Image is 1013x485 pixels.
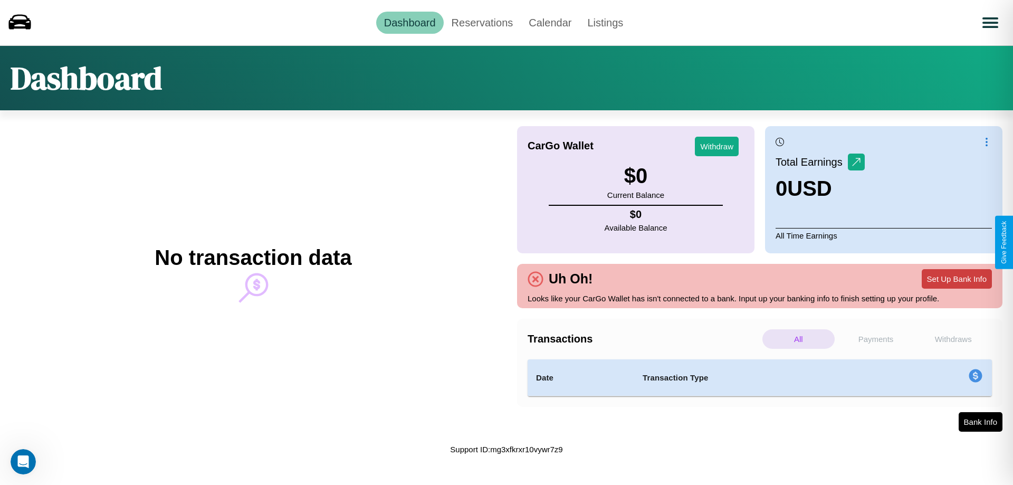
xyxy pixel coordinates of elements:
[917,329,989,349] p: Withdraws
[528,291,992,306] p: Looks like your CarGo Wallet has isn't connected to a bank. Input up your banking info to finish ...
[605,221,667,235] p: Available Balance
[922,269,992,289] button: Set Up Bank Info
[762,329,835,349] p: All
[976,8,1005,37] button: Open menu
[155,246,351,270] h2: No transaction data
[376,12,444,34] a: Dashboard
[959,412,1002,432] button: Bank Info
[528,359,992,396] table: simple table
[605,208,667,221] h4: $ 0
[695,137,739,156] button: Withdraw
[776,153,848,172] p: Total Earnings
[840,329,912,349] p: Payments
[607,164,664,188] h3: $ 0
[543,271,598,287] h4: Uh Oh!
[444,12,521,34] a: Reservations
[528,140,594,152] h4: CarGo Wallet
[607,188,664,202] p: Current Balance
[579,12,631,34] a: Listings
[11,449,36,474] iframe: Intercom live chat
[776,228,992,243] p: All Time Earnings
[1000,221,1008,264] div: Give Feedback
[643,372,882,384] h4: Transaction Type
[11,56,162,100] h1: Dashboard
[536,372,626,384] h4: Date
[528,333,760,345] h4: Transactions
[521,12,579,34] a: Calendar
[776,177,865,201] h3: 0 USD
[450,442,562,457] p: Support ID: mg3xfkrxr10vywr7z9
